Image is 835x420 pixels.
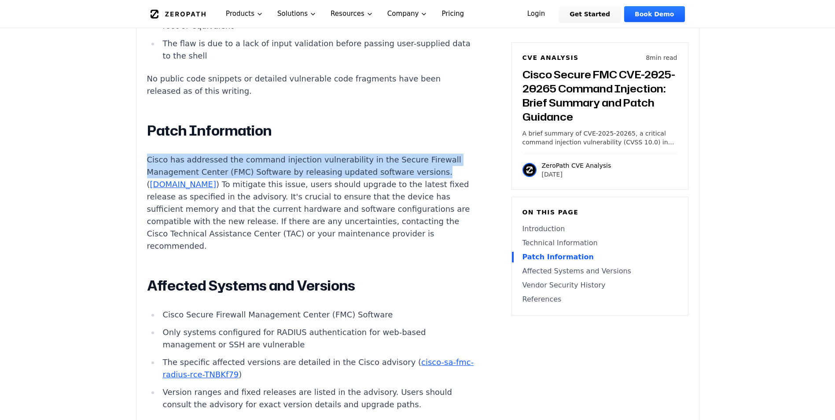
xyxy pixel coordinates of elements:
h6: CVE Analysis [522,53,579,62]
a: Technical Information [522,238,677,248]
li: The specific affected versions are detailed in the Cisco advisory ( ) [159,356,475,381]
p: A brief summary of CVE-2025-20265, a critical command injection vulnerability (CVSS 10.0) in Cisc... [522,129,677,147]
h3: Cisco Secure FMC CVE-2025-20265 Command Injection: Brief Summary and Patch Guidance [522,67,677,124]
p: No public code snippets or detailed vulnerable code fragments have been released as of this writing. [147,73,475,97]
li: Only systems configured for RADIUS authentication for web-based management or SSH are vulnerable [159,326,475,351]
a: Patch Information [522,252,677,262]
a: Book Demo [624,6,684,22]
h2: Affected Systems and Versions [147,277,475,295]
h2: Patch Information [147,122,475,140]
li: Cisco Secure Firewall Management Center (FMC) Software [159,309,475,321]
a: [DOMAIN_NAME] [150,180,216,189]
a: Introduction [522,224,677,234]
a: Login [517,6,556,22]
a: cisco-sa-fmc-radius-rce-TNBKf79 [162,357,474,379]
img: ZeroPath CVE Analysis [522,163,537,177]
a: References [522,294,677,305]
li: Version ranges and fixed releases are listed in the advisory. Users should consult the advisory f... [159,386,475,411]
a: Affected Systems and Versions [522,266,677,276]
a: Get Started [559,6,621,22]
p: [DATE] [542,170,611,179]
li: The flaw is due to a lack of input validation before passing user-supplied data to the shell [159,37,475,62]
p: 8 min read [646,53,677,62]
p: ZeroPath CVE Analysis [542,161,611,170]
p: Cisco has addressed the command injection vulnerability in the Secure Firewall Management Center ... [147,154,475,252]
a: Vendor Security History [522,280,677,291]
h6: On this page [522,208,677,217]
